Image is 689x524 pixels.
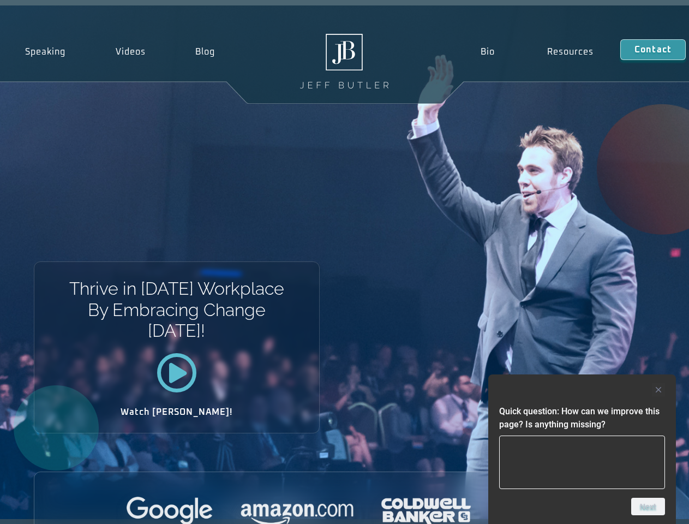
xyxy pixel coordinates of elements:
[521,39,620,64] a: Resources
[454,39,521,64] a: Bio
[454,39,620,64] nav: Menu
[499,405,665,431] h2: Quick question: How can we improve this page? Is anything missing?
[73,408,281,416] h2: Watch [PERSON_NAME]!
[170,39,240,64] a: Blog
[652,383,665,396] button: Hide survey
[499,436,665,489] textarea: Quick question: How can we improve this page? Is anything missing?
[499,383,665,515] div: Quick question: How can we improve this page? Is anything missing?
[620,39,686,60] a: Contact
[631,498,665,515] button: Next question
[634,45,672,54] span: Contact
[91,39,171,64] a: Videos
[68,278,285,341] h1: Thrive in [DATE] Workplace By Embracing Change [DATE]!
